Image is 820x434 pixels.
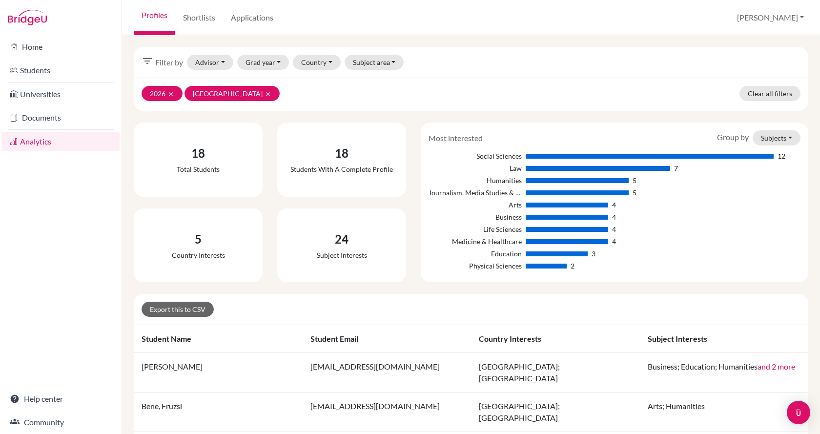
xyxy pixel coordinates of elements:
div: Education [429,248,521,259]
td: Arts; Humanities [640,393,809,432]
div: Arts [429,200,521,210]
th: Subject interests [640,325,809,353]
i: filter_list [142,55,153,67]
a: Documents [2,108,120,127]
td: [GEOGRAPHIC_DATA]; [GEOGRAPHIC_DATA] [471,393,640,432]
div: Students with a complete profile [290,164,393,174]
td: [GEOGRAPHIC_DATA]; [GEOGRAPHIC_DATA] [471,353,640,393]
a: Clear all filters [739,86,800,101]
i: clear [167,91,174,98]
div: Life Sciences [429,224,521,234]
div: Medicine & Healthcare [429,236,521,247]
td: [EMAIL_ADDRESS][DOMAIN_NAME] [303,393,471,432]
div: Law [429,163,521,173]
div: 7 [674,163,678,173]
a: Analytics [2,132,120,151]
button: Advisor [187,55,233,70]
button: [GEOGRAPHIC_DATA]clear [184,86,280,101]
div: 12 [778,151,785,161]
div: Journalism, Media Studies & Communication [429,187,521,198]
div: Physical Sciences [429,261,521,271]
a: Help center [2,389,120,409]
div: 3 [592,248,595,259]
div: 4 [612,200,616,210]
div: 4 [612,236,616,247]
button: 2026clear [142,86,183,101]
div: Business [429,212,521,222]
div: 5 [172,230,225,248]
div: Total students [177,164,220,174]
a: Universities [2,84,120,104]
th: Country interests [471,325,640,353]
div: Subject interests [317,250,367,260]
th: Student email [303,325,471,353]
div: 18 [290,145,393,162]
div: Most interested [421,132,490,144]
div: Open Intercom Messenger [787,401,810,424]
a: Home [2,37,120,57]
div: 4 [612,224,616,234]
button: and 2 more [758,361,795,372]
i: clear [265,91,271,98]
div: Group by [710,130,808,145]
div: 4 [612,212,616,222]
div: 5 [633,175,636,186]
td: [PERSON_NAME] [134,353,303,393]
div: 5 [633,187,636,198]
div: 2 [571,261,574,271]
button: Grad year [237,55,289,70]
button: [PERSON_NAME] [733,8,808,27]
div: Country interests [172,250,225,260]
td: [EMAIL_ADDRESS][DOMAIN_NAME] [303,353,471,393]
img: Bridge-U [8,10,47,25]
div: Social Sciences [429,151,521,161]
a: Export this to CSV [142,302,214,317]
td: Bene, Fruzsi [134,393,303,432]
a: Students [2,61,120,80]
button: Subjects [753,130,800,145]
a: Community [2,413,120,432]
span: Filter by [155,57,183,68]
button: Country [293,55,341,70]
button: Subject area [345,55,404,70]
td: Business; Education; Humanities [640,353,809,393]
div: 18 [177,145,220,162]
th: Student name [134,325,303,353]
div: Humanities [429,175,521,186]
div: 24 [317,230,367,248]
